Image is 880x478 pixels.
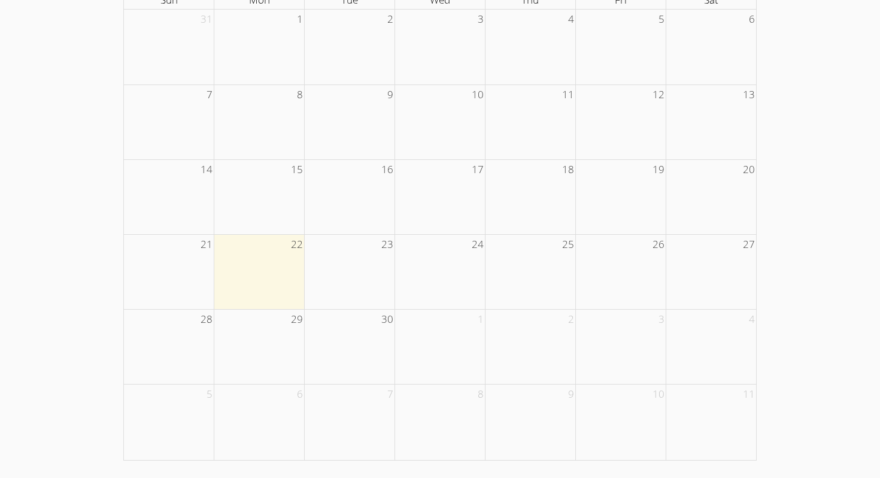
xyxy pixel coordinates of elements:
span: 2 [567,310,575,329]
span: 16 [380,160,395,180]
span: 11 [561,85,575,105]
span: 14 [199,160,214,180]
span: 11 [742,385,756,404]
span: 29 [290,310,304,329]
span: 27 [742,235,756,255]
span: 15 [290,160,304,180]
span: 10 [651,385,666,404]
span: 6 [748,10,756,29]
span: 22 [290,235,304,255]
span: 10 [471,85,485,105]
span: 4 [567,10,575,29]
span: 23 [380,235,395,255]
span: 19 [651,160,666,180]
span: 3 [657,310,666,329]
span: 12 [651,85,666,105]
span: 5 [205,385,214,404]
span: 26 [651,235,666,255]
span: 30 [380,310,395,329]
span: 24 [471,235,485,255]
span: 20 [742,160,756,180]
span: 8 [477,385,485,404]
span: 3 [477,10,485,29]
span: 9 [386,85,395,105]
span: 18 [561,160,575,180]
span: 21 [199,235,214,255]
span: 4 [748,310,756,329]
span: 7 [205,85,214,105]
span: 31 [199,10,214,29]
span: 8 [296,85,304,105]
span: 17 [471,160,485,180]
span: 28 [199,310,214,329]
span: 6 [296,385,304,404]
span: 25 [561,235,575,255]
span: 1 [296,10,304,29]
span: 5 [657,10,666,29]
span: 1 [477,310,485,329]
span: 9 [567,385,575,404]
span: 2 [386,10,395,29]
span: 7 [386,385,395,404]
span: 13 [742,85,756,105]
